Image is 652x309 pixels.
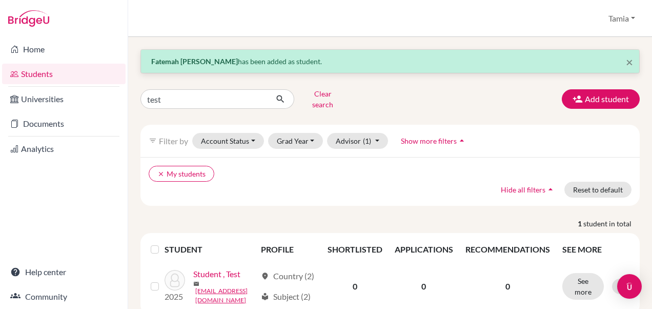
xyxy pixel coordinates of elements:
[626,54,633,69] span: ×
[564,182,631,198] button: Reset to default
[459,237,556,262] th: RECOMMENDATIONS
[492,182,564,198] button: Hide all filtersarrow_drop_up
[562,273,604,300] button: See more
[604,9,640,28] button: Tamia
[268,133,323,149] button: Grad Year
[2,139,126,159] a: Analytics
[151,56,629,67] p: has been added as student.
[2,64,126,84] a: Students
[165,237,254,262] th: STUDENT
[149,166,214,182] button: clearMy students
[2,262,126,282] a: Help center
[149,137,157,145] i: filter_list
[363,137,371,145] span: (1)
[261,272,269,280] span: location_on
[261,291,311,303] div: Subject (2)
[2,286,126,307] a: Community
[165,270,185,291] img: Student , Test
[465,280,550,293] p: 0
[261,293,269,301] span: local_library
[545,184,556,195] i: arrow_drop_up
[457,136,467,146] i: arrow_drop_up
[583,218,640,229] span: student in total
[401,137,457,145] span: Show more filters
[261,270,314,282] div: Country (2)
[151,57,238,66] strong: Fatemah [PERSON_NAME]
[578,218,583,229] strong: 1
[2,113,126,134] a: Documents
[392,133,476,149] button: Show more filtersarrow_drop_up
[626,56,633,68] button: Close
[389,237,459,262] th: APPLICATIONS
[327,133,388,149] button: Advisor(1)
[321,237,389,262] th: SHORTLISTED
[255,237,321,262] th: PROFILE
[159,136,188,146] span: Filter by
[2,39,126,60] a: Home
[195,286,256,305] a: [EMAIL_ADDRESS][DOMAIN_NAME]
[140,89,268,109] input: Find student by name...
[8,10,49,27] img: Bridge-U
[617,274,642,299] div: Open Intercom Messenger
[165,291,185,303] p: 2025
[157,170,165,178] i: clear
[562,89,640,109] button: Add student
[556,237,636,262] th: SEE MORE
[501,185,545,194] span: Hide all filters
[192,133,264,149] button: Account Status
[193,268,240,280] a: Student , Test
[2,89,126,109] a: Universities
[193,281,199,287] span: mail
[294,86,351,112] button: Clear search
